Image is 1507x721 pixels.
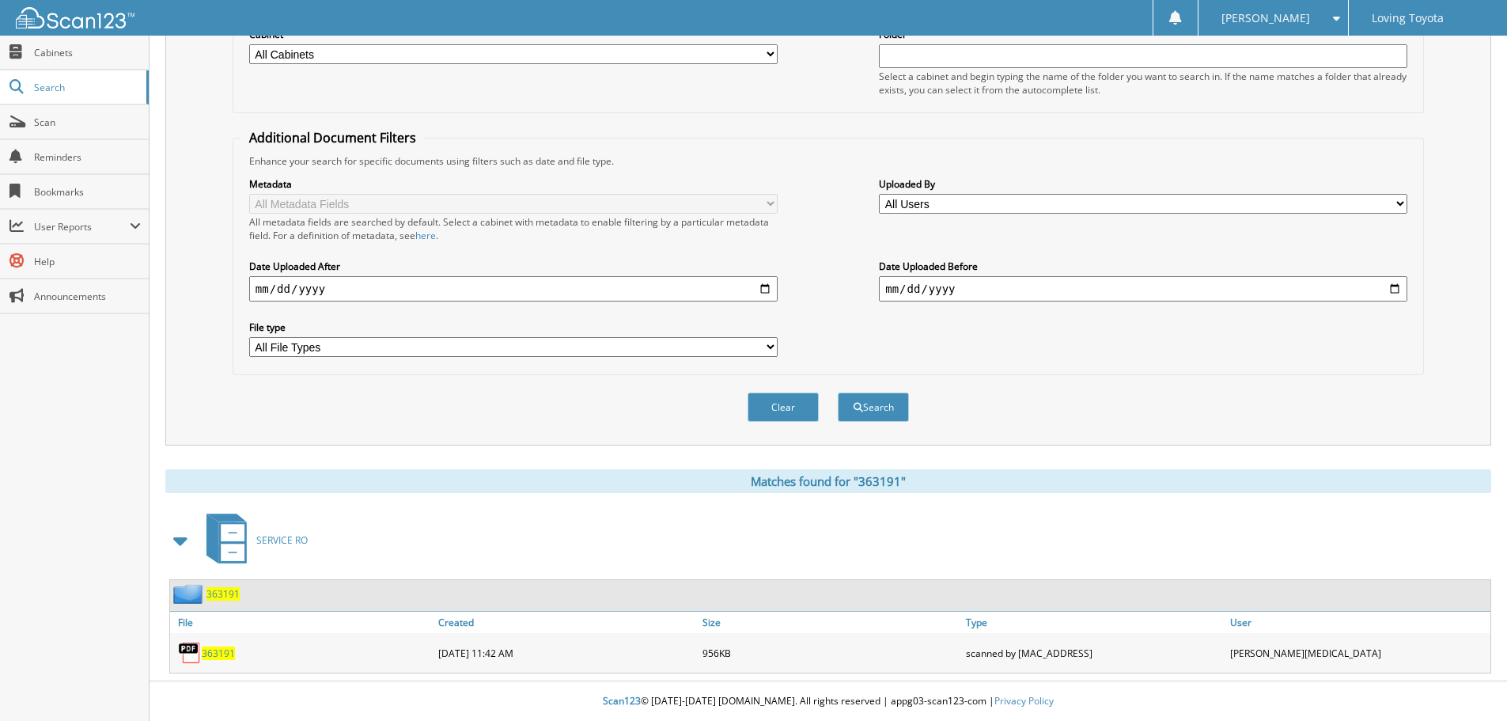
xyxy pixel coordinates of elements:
button: Search [838,393,909,422]
img: scan123-logo-white.svg [16,7,134,28]
div: Matches found for "363191" [165,469,1491,493]
legend: Additional Document Filters [241,129,424,146]
a: Privacy Policy [994,694,1054,708]
div: © [DATE]-[DATE] [DOMAIN_NAME]. All rights reserved | appg03-scan123-com | [150,682,1507,721]
div: [DATE] 11:42 AM [434,637,699,669]
iframe: Chat Widget [1428,645,1507,721]
img: folder2.png [173,584,206,604]
div: scanned by [MAC_ADDRESS] [962,637,1226,669]
div: Select a cabinet and begin typing the name of the folder you want to search in. If the name match... [879,70,1407,97]
label: Uploaded By [879,177,1407,191]
a: File [170,612,434,633]
input: start [249,276,778,302]
label: Date Uploaded After [249,260,778,273]
span: Help [34,255,141,268]
div: Enhance your search for specific documents using filters such as date and file type. [241,154,1415,168]
span: Announcements [34,290,141,303]
span: Scan [34,116,141,129]
button: Clear [748,393,819,422]
span: SERVICE RO [256,533,308,547]
div: [PERSON_NAME][MEDICAL_DATA] [1226,637,1490,669]
a: Created [434,612,699,633]
span: Cabinets [34,46,141,59]
label: File type [249,321,778,334]
span: Search [34,81,138,94]
a: SERVICE RO [197,509,308,571]
div: 956KB [699,637,963,669]
div: All metadata fields are searched by default. Select a cabinet with metadata to enable filtering b... [249,215,778,242]
a: User [1226,612,1490,633]
span: Bookmarks [34,185,141,199]
a: 363191 [202,647,235,660]
a: Size [699,612,963,633]
span: Reminders [34,150,141,164]
label: Metadata [249,177,778,191]
input: end [879,276,1407,302]
a: 363191 [206,587,240,601]
a: Type [962,612,1226,633]
span: User Reports [34,220,130,233]
img: PDF.png [178,641,202,665]
span: [PERSON_NAME] [1221,13,1310,23]
label: Date Uploaded Before [879,260,1407,273]
span: Loving Toyota [1372,13,1444,23]
a: here [415,229,436,242]
span: Scan123 [603,694,641,708]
